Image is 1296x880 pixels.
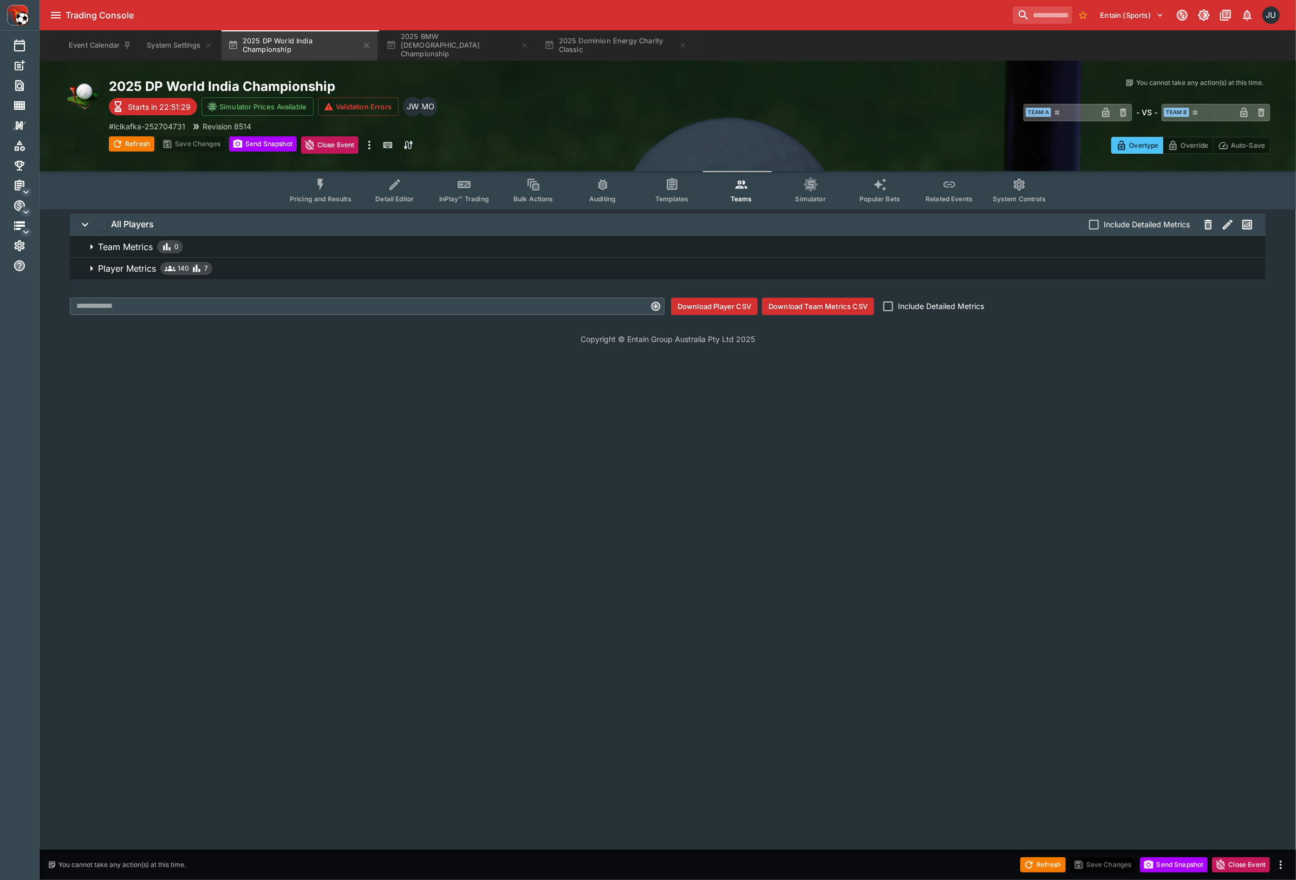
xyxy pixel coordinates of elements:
[203,121,251,132] p: Revision 8514
[1238,215,1257,234] button: Past Performances
[655,195,688,203] span: Templates
[1212,857,1270,872] button: Close Event
[290,195,351,203] span: Pricing and Results
[13,139,43,152] div: Categories
[13,179,43,192] div: Management
[380,30,536,61] button: 2025 BMW [DEMOGRAPHIC_DATA] Championship
[98,262,156,275] p: Player Metrics
[671,298,758,315] button: Download Player CSV
[1104,219,1190,230] span: Include Detailed Metrics
[1026,108,1051,117] span: Team A
[109,78,689,95] h2: Copy To Clipboard
[1216,5,1235,25] button: Documentation
[926,195,973,203] span: Related Events
[128,101,191,113] p: Starts in 22:51:29
[762,298,874,315] button: Download Team Metrics CSV
[1238,5,1257,25] button: Notifications
[70,236,1266,258] button: Team Metrics0
[1111,137,1163,154] button: Overtype
[1136,107,1157,118] h6: - VS -
[13,39,43,52] div: Event Calendar
[301,136,359,154] button: Close Event
[403,97,422,116] div: Justin Walsh
[229,136,297,152] button: Send Snapshot
[13,259,43,272] div: Help & Support
[1163,137,1213,154] button: Override
[731,195,752,203] span: Teams
[439,195,489,203] span: InPlay™ Trading
[66,78,100,113] img: golf.png
[70,258,1266,279] button: Player Metrics1407
[109,136,154,152] button: Refresh
[1094,6,1170,24] button: Select Tenant
[318,97,399,116] button: Validation Errors
[1274,858,1287,871] button: more
[109,121,185,132] p: Copy To Clipboard
[1194,5,1214,25] button: Toggle light/dark mode
[1259,3,1283,27] button: Justin.Walsh
[281,171,1054,209] div: Event type filters
[3,2,29,28] img: PriceKinetics Logo
[140,30,219,61] button: System Settings
[993,195,1046,203] span: System Controls
[46,5,66,25] button: open drawer
[1020,857,1066,872] button: Refresh
[40,333,1296,345] p: Copyright © Entain Group Australia Pty Ltd 2025
[363,136,376,154] button: more
[1140,857,1208,872] button: Send Snapshot
[62,30,138,61] button: Event Calendar
[1136,78,1264,88] p: You cannot take any action(s) at this time.
[1129,140,1158,151] p: Overtype
[1181,140,1208,151] p: Override
[1231,140,1265,151] p: Auto-Save
[70,214,1266,235] button: All PlayersInclude Detailed MetricsPast Performances
[1074,6,1092,24] button: No Bookmarks
[13,79,43,92] div: Search
[375,195,414,203] span: Detail Editor
[178,263,189,274] span: 140
[13,239,43,252] div: System Settings
[796,195,826,203] span: Simulator
[66,10,1008,21] div: Trading Console
[58,860,186,870] p: You cannot take any action(s) at this time.
[513,195,553,203] span: Bulk Actions
[13,219,43,232] div: Infrastructure
[1164,108,1189,117] span: Team B
[1213,137,1270,154] button: Auto-Save
[13,199,43,212] div: Sports Pricing
[201,97,314,116] button: Simulator Prices Available
[13,99,43,112] div: Template Search
[98,240,153,253] p: Team Metrics
[538,30,694,61] button: 2025 Dominion Energy Charity Classic
[859,195,900,203] span: Popular Bets
[13,119,43,132] div: Nexus Entities
[418,97,438,116] div: Matthew Oliver
[111,219,154,230] h6: All Players
[174,241,179,252] span: 0
[1173,5,1192,25] button: Connected to PK
[1262,6,1280,24] div: Justin.Walsh
[204,263,208,274] span: 7
[1111,137,1270,154] div: Start From
[13,59,43,72] div: New Event
[1013,6,1072,24] input: search
[898,300,984,312] span: Include Detailed Metrics
[13,159,43,172] div: Tournaments
[589,195,616,203] span: Auditing
[222,30,377,61] button: 2025 DP World India Championship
